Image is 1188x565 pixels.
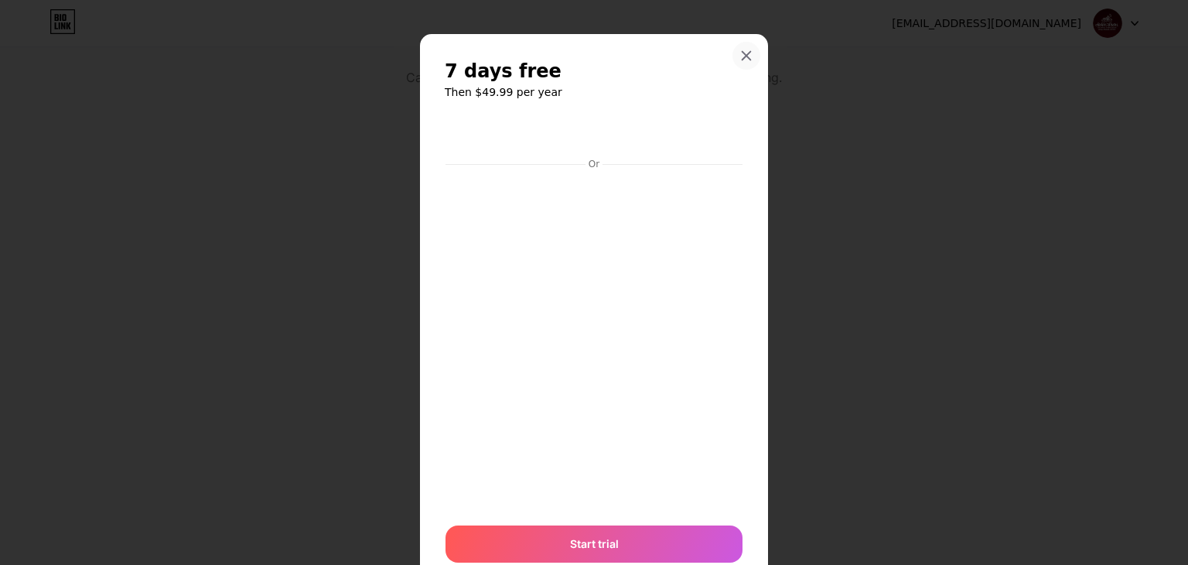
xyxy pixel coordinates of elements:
[445,59,562,84] span: 7 days free
[585,158,603,170] div: Or
[445,116,742,153] iframe: Secure payment button frame
[442,172,746,510] iframe: Secure payment input frame
[570,536,619,552] span: Start trial
[445,84,743,100] h6: Then $49.99 per year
